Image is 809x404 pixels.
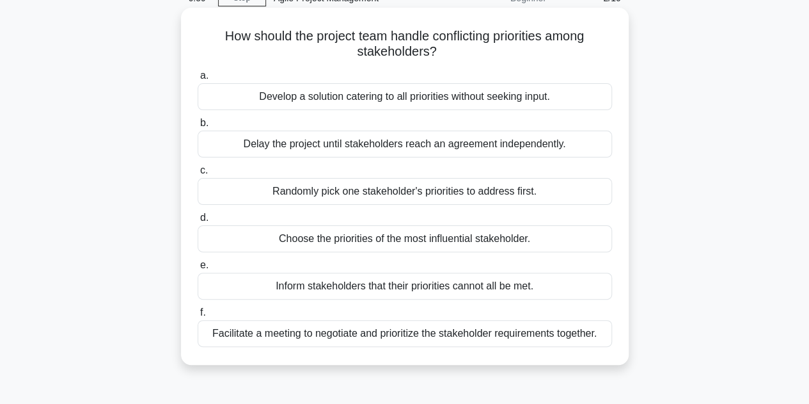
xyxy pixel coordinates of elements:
div: Choose the priorities of the most influential stakeholder. [198,225,612,252]
span: a. [200,70,208,81]
div: Facilitate a meeting to negotiate and prioritize the stakeholder requirements together. [198,320,612,347]
div: Randomly pick one stakeholder's priorities to address first. [198,178,612,205]
h5: How should the project team handle conflicting priorities among stakeholders? [196,28,613,60]
span: b. [200,117,208,128]
div: Develop a solution catering to all priorities without seeking input. [198,83,612,110]
div: Delay the project until stakeholders reach an agreement independently. [198,131,612,158]
span: c. [200,165,208,175]
span: f. [200,307,206,318]
div: Inform stakeholders that their priorities cannot all be met. [198,273,612,300]
span: e. [200,259,208,270]
span: d. [200,212,208,223]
